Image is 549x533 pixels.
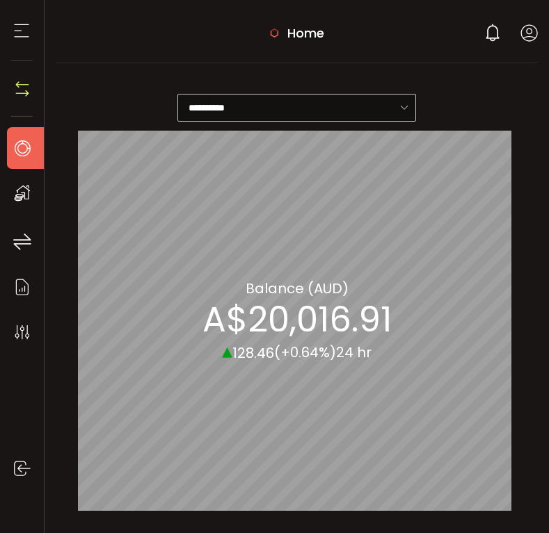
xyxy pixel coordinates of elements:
img: N4P5cjLOiQAAAABJRU5ErkJggg== [12,79,33,99]
span: 128.46 [232,343,274,363]
section: A$20,016.91 [202,299,392,341]
iframe: Chat Widget [479,466,549,533]
span: (+0.64%) [274,342,336,361]
span: 24 hr [336,342,372,361]
section: Balance (AUD) [246,278,349,299]
span: Home [287,24,324,42]
span: ▴ [222,336,232,366]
